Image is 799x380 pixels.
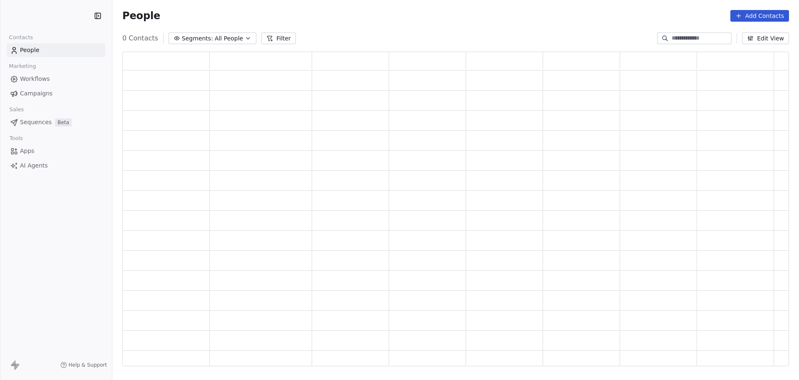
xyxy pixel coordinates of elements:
[742,32,789,44] button: Edit View
[20,75,50,83] span: Workflows
[20,118,52,127] span: Sequences
[7,72,105,86] a: Workflows
[7,115,105,129] a: SequencesBeta
[7,43,105,57] a: People
[20,89,52,98] span: Campaigns
[122,10,160,22] span: People
[6,132,26,145] span: Tools
[261,32,296,44] button: Filter
[20,147,35,155] span: Apps
[6,103,27,116] span: Sales
[7,159,105,172] a: AI Agents
[5,31,37,44] span: Contacts
[7,144,105,158] a: Apps
[5,60,40,72] span: Marketing
[7,87,105,100] a: Campaigns
[69,362,107,368] span: Help & Support
[55,118,72,127] span: Beta
[730,10,789,22] button: Add Contacts
[122,33,158,43] span: 0 Contacts
[60,362,107,368] a: Help & Support
[182,34,213,43] span: Segments:
[20,46,40,55] span: People
[215,34,243,43] span: All People
[20,161,48,170] span: AI Agents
